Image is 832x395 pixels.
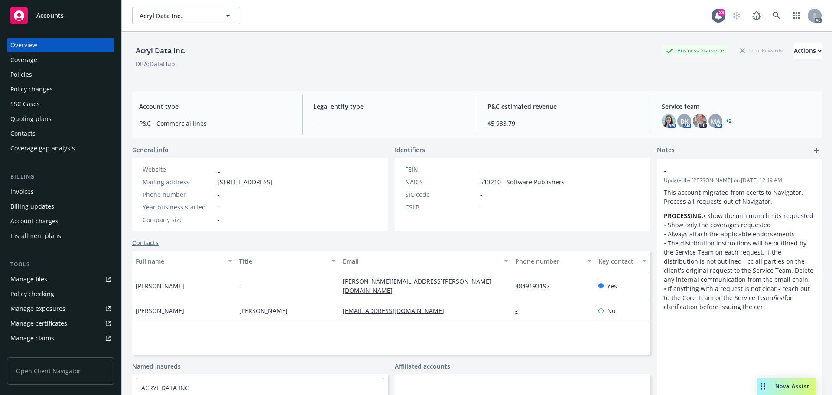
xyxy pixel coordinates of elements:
[136,257,223,266] div: Full name
[662,45,728,56] div: Business Insurance
[218,190,220,199] span: -
[7,272,114,286] a: Manage files
[607,281,617,291] span: Yes
[136,281,184,291] span: [PERSON_NAME]
[794,42,822,59] div: Actions
[141,384,189,392] a: ACRYL DATA INC
[10,229,61,243] div: Installment plans
[718,9,725,16] div: 23
[239,257,326,266] div: Title
[775,382,809,390] span: Nova Assist
[313,102,466,111] span: Legal entity type
[662,114,676,128] img: photo
[218,177,273,186] span: [STREET_ADDRESS]
[239,281,241,291] span: -
[143,215,214,224] div: Company size
[7,214,114,228] a: Account charges
[7,302,114,316] a: Manage exposures
[10,287,54,301] div: Policy checking
[515,282,557,290] a: 4849193197
[10,53,37,67] div: Coverage
[7,331,114,345] a: Manage claims
[10,199,54,213] div: Billing updates
[7,199,114,213] a: Billing updates
[788,7,805,24] a: Switch app
[343,307,451,315] a: [EMAIL_ADDRESS][DOMAIN_NAME]
[10,346,51,360] div: Manage BORs
[143,202,214,212] div: Year business started
[664,211,815,311] p: • Show the minimum limits requested • Show only the coverages requested • Always attach the appli...
[7,185,114,199] a: Invoices
[339,251,512,271] button: Email
[7,53,114,67] a: Coverage
[10,185,34,199] div: Invoices
[313,119,466,128] span: -
[693,114,707,128] img: photo
[405,177,477,186] div: NAICS
[10,141,75,155] div: Coverage gap analysis
[10,112,52,126] div: Quoting plans
[7,127,114,140] a: Contacts
[10,302,65,316] div: Manage exposures
[480,202,482,212] span: -
[10,97,40,111] div: SSC Cases
[512,251,595,271] button: Phone number
[405,190,477,199] div: SIC code
[726,118,732,124] a: +2
[480,190,482,199] span: -
[664,188,815,206] p: This account migrated from ecerts to Navigator. Process all requests out of Navigator.
[487,119,640,128] span: $5,933.79
[7,287,114,301] a: Policy checking
[664,176,815,184] span: Updated by [PERSON_NAME] on [DATE] 12:49 AM
[7,3,114,28] a: Accounts
[10,214,58,228] div: Account charges
[136,59,175,69] div: DBA: DataHub
[728,7,745,24] a: Start snowing
[7,141,114,155] a: Coverage gap analysis
[757,378,816,395] button: Nova Assist
[343,277,491,294] a: [PERSON_NAME][EMAIL_ADDRESS][PERSON_NAME][DOMAIN_NAME]
[657,159,822,318] div: -Updatedby [PERSON_NAME] on [DATE] 12:49 AMThis account migrated from ecerts to Navigator. Proces...
[395,145,425,154] span: Identifiers
[239,306,288,315] span: [PERSON_NAME]
[7,173,114,181] div: Billing
[236,251,339,271] button: Title
[132,238,159,247] a: Contacts
[10,68,32,82] div: Policies
[711,117,720,126] span: MA
[7,229,114,243] a: Installment plans
[395,362,450,371] a: Affiliated accounts
[10,331,54,345] div: Manage claims
[139,119,292,128] span: P&C - Commercial lines
[662,102,815,111] span: Service team
[10,38,37,52] div: Overview
[343,257,499,266] div: Email
[768,7,785,24] a: Search
[595,251,650,271] button: Key contact
[143,177,214,186] div: Mailing address
[757,378,768,395] div: Drag to move
[7,317,114,330] a: Manage certificates
[143,165,214,174] div: Website
[7,346,114,360] a: Manage BORs
[218,165,220,173] a: -
[132,7,240,24] button: Acryl Data Inc.
[515,307,524,315] a: -
[7,82,114,96] a: Policy changes
[405,165,477,174] div: FEIN
[487,102,640,111] span: P&C estimated revenue
[132,362,181,371] a: Named insureds
[515,257,582,266] div: Phone number
[132,251,236,271] button: Full name
[10,82,53,96] div: Policy changes
[607,306,615,315] span: No
[218,202,220,212] span: -
[7,68,114,82] a: Policies
[140,11,214,20] span: Acryl Data Inc.
[132,145,169,154] span: General info
[680,117,689,126] span: DK
[7,112,114,126] a: Quoting plans
[811,145,822,156] a: add
[10,317,67,330] div: Manage certificates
